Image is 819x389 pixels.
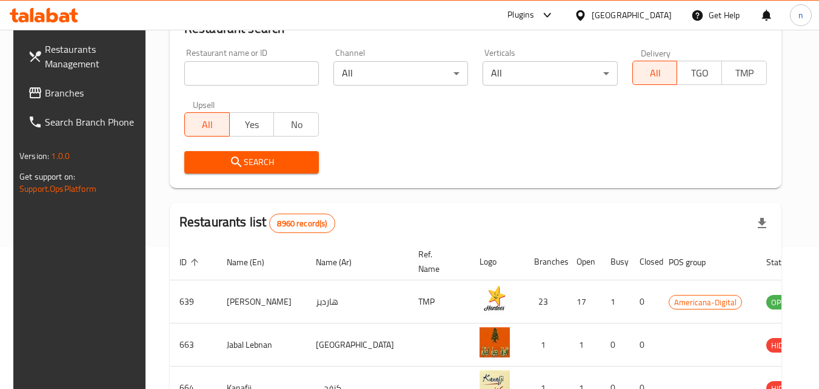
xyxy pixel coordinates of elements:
button: No [273,112,319,137]
span: Ref. Name [418,247,455,276]
th: Branches [524,243,567,280]
span: All [190,116,225,134]
td: 0 [630,280,659,323]
span: Search [194,155,309,170]
input: Search for restaurant name or ID.. [184,61,319,86]
span: 1.0.0 [51,148,70,164]
td: 639 [170,280,217,323]
button: TMP [721,61,767,85]
td: 663 [170,323,217,367]
th: Logo [470,243,524,280]
a: Support.OpsPlatform [19,181,96,197]
div: All [333,61,468,86]
span: Branches [45,86,141,100]
td: [PERSON_NAME] [217,280,306,323]
button: Search [184,151,319,174]
td: 0 [630,323,659,367]
span: Name (Ar) [316,255,367,269]
div: [GEOGRAPHIC_DATA] [592,8,672,22]
div: Total records count [269,214,335,233]
span: HIDDEN [766,339,803,353]
label: Delivery [641,49,671,57]
td: 1 [524,323,567,367]
td: [GEOGRAPHIC_DATA] [306,323,409,367]
span: Get support on: [19,169,75,184]
img: Hardee's [480,284,510,314]
span: ID [179,255,202,269]
span: Status [766,255,806,269]
td: Jabal Lebnan [217,323,306,367]
div: All [483,61,617,86]
span: Name (En) [227,255,280,269]
span: Yes [235,116,270,134]
button: All [184,112,230,137]
span: POS group [669,255,721,269]
td: 17 [567,280,601,323]
span: Americana-Digital [669,296,741,310]
a: Restaurants Management [18,35,150,78]
td: 23 [524,280,567,323]
div: Export file [747,209,777,238]
span: n [798,8,803,22]
td: 0 [601,323,630,367]
span: TMP [727,64,762,82]
span: All [638,64,673,82]
td: هارديز [306,280,409,323]
label: Upsell [193,100,215,109]
th: Closed [630,243,659,280]
h2: Restaurants list [179,213,335,233]
button: All [632,61,678,85]
span: Restaurants Management [45,42,141,71]
button: Yes [229,112,275,137]
td: 1 [601,280,630,323]
th: Busy [601,243,630,280]
span: No [279,116,314,134]
span: TGO [682,64,717,82]
span: OPEN [766,296,796,310]
img: Jabal Lebnan [480,327,510,357]
span: 8960 record(s) [270,218,334,229]
th: Open [567,243,601,280]
h2: Restaurant search [184,19,767,38]
div: Plugins [507,8,534,22]
span: Version: [19,148,49,164]
span: Search Branch Phone [45,115,141,129]
td: TMP [409,280,470,323]
a: Search Branch Phone [18,107,150,137]
td: 1 [567,323,601,367]
button: TGO [677,61,722,85]
a: Branches [18,78,150,107]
